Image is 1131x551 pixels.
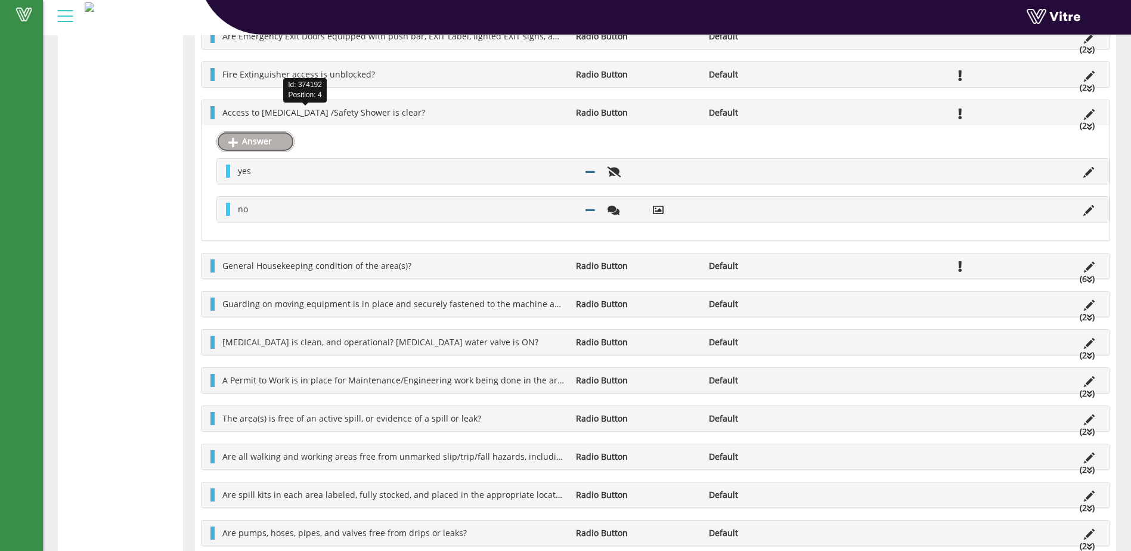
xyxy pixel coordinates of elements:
li: Radio Button [570,298,702,311]
li: (2 ) [1074,463,1101,476]
span: Are all walking and working areas free from unmarked slip/trip/fall hazards, including solvents, ... [222,451,728,462]
li: (2 ) [1074,311,1101,324]
img: a5b1377f-0224-4781-a1bb-d04eb42a2f7a.jpg [85,2,94,12]
li: Default [703,259,835,273]
li: Default [703,30,835,43]
span: Are spill kits in each area labeled, fully stocked, and placed in the appropriate location based ... [222,489,720,500]
li: Default [703,106,835,119]
li: Radio Button [570,488,702,502]
span: Are Emergency Exit Doors equipped with push bar, EXIT Label, lighted EXIT signs, and are Exit Doo... [222,30,669,42]
li: (2 ) [1074,425,1101,438]
li: Default [703,527,835,540]
li: Default [703,298,835,311]
li: Radio Button [570,412,702,425]
span: yes [238,165,251,177]
span: no [238,203,248,215]
li: (2 ) [1074,502,1101,515]
li: Default [703,450,835,463]
span: Are pumps, hoses, pipes, and valves free from drips or leaks? [222,527,467,538]
span: [MEDICAL_DATA] is clean, and operational? [MEDICAL_DATA] water valve is ON? [222,336,538,348]
span: Fire Extinguisher access is unblocked? [222,69,375,80]
li: (2 ) [1074,387,1101,400]
span: General Housekeeping condition of the area(s)? [222,260,411,271]
li: (2 ) [1074,43,1101,56]
li: Radio Button [570,450,702,463]
li: (2 ) [1074,119,1101,132]
li: Radio Button [570,259,702,273]
li: Default [703,68,835,81]
li: (6 ) [1074,273,1101,286]
span: Access to [MEDICAL_DATA] /Safety Shower is clear? [222,107,425,118]
li: Radio Button [570,106,702,119]
div: Id: 374192 Position: 4 [283,78,327,102]
li: Default [703,488,835,502]
span: The area(s) is free of an active spill, or evidence of a spill or leak? [222,413,481,424]
li: Radio Button [570,336,702,349]
li: Radio Button [570,374,702,387]
li: Default [703,412,835,425]
span: A Permit to Work is in place for Maintenance/Engineering work being done in the area? [222,374,571,386]
li: (2 ) [1074,81,1101,94]
li: Radio Button [570,68,702,81]
span: Guarding on moving equipment is in place and securely fastened to the machine and connected witho... [222,298,777,309]
li: Default [703,374,835,387]
li: Radio Button [570,527,702,540]
li: Default [703,336,835,349]
li: Radio Button [570,30,702,43]
li: (2 ) [1074,349,1101,362]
